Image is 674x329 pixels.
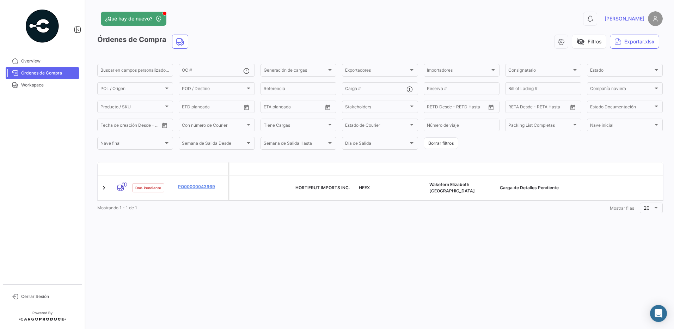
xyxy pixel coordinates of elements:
[100,142,164,147] span: Nave final
[21,70,76,76] span: Órdenes de Compra
[576,37,585,46] span: visibility_off
[21,293,76,300] span: Cerrar Sesión
[6,79,79,91] a: Workspace
[6,55,79,67] a: Overview
[264,124,327,128] span: Tiene Cargas
[182,87,245,92] span: POD / Destino
[105,15,152,22] span: ¿Qué hay de nuevo?
[427,106,428,110] input: Desde
[241,102,252,113] button: Open calendar
[486,102,496,113] button: Open calendar
[514,106,542,110] input: Hasta
[345,142,408,147] span: Día de Salida
[648,11,663,26] img: placeholder-user.png
[21,58,76,64] span: Overview
[135,185,161,191] span: Doc. Pendiente
[295,185,350,190] span: HORTIFRUT IMPORTS INC.
[508,106,509,110] input: Desde
[605,15,644,22] span: [PERSON_NAME]
[508,124,571,128] span: Packing List Completas
[97,35,190,49] h3: Órdenes de Compra
[345,124,408,128] span: Estado de Courier
[345,69,408,74] span: Exportadores
[21,82,76,88] span: Workspace
[97,205,137,210] span: Mostrando 1 - 1 de 1
[101,12,166,26] button: ¿Qué hay de nuevo?
[178,184,225,190] a: PO00000043969
[345,106,408,110] span: Stakeholders
[182,124,245,128] span: Con número de Courier
[188,106,216,110] input: Hasta
[644,205,650,211] span: 20
[500,185,565,191] div: Carga de Detalles Pendiente
[508,69,571,74] span: Consignatario
[590,87,653,92] span: Compañía naviera
[650,305,667,322] div: Abrir Intercom Messenger
[610,205,634,211] span: Mostrar filas
[182,142,245,147] span: Semana de Salida Desde
[572,35,606,49] button: visibility_offFiltros
[590,124,653,128] span: Nave inicial
[100,184,108,191] a: Expand/Collapse Row
[424,137,458,149] button: Borrar filtros
[264,142,327,147] span: Semana de Salida Hasta
[433,106,461,110] input: Hasta
[182,106,183,110] input: Desde
[122,182,127,187] span: 1
[610,35,659,49] button: Exportar.xlsx
[323,102,333,113] button: Open calendar
[269,106,298,110] input: Hasta
[429,182,475,193] span: Wakefern Elizabeth NJ
[100,87,164,92] span: POL / Origen
[100,124,101,128] input: Desde
[590,106,653,110] span: Estado Documentación
[100,106,164,110] span: Producto / SKU
[427,69,490,74] span: Importadores
[6,67,79,79] a: Órdenes de Compra
[159,120,170,131] button: Open calendar
[172,35,188,48] button: Land
[264,69,327,74] span: Generación de cargas
[590,69,653,74] span: Estado
[359,185,370,190] span: HFEX
[106,124,134,128] input: Hasta
[25,8,60,44] img: powered-by.png
[568,102,578,113] button: Open calendar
